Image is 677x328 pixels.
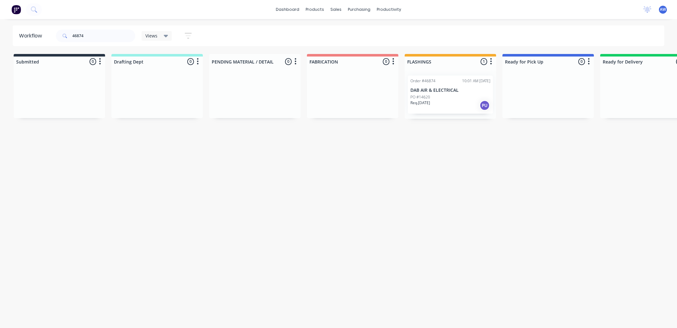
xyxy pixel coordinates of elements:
div: Order #46874 [410,78,435,84]
div: Workflow [19,32,45,40]
div: Order #4687410:01 AM [DATE]DAB AIR & ELECTRICALPO #14620Req.[DATE]PU [408,76,493,114]
div: products [302,5,327,14]
div: productivity [374,5,404,14]
p: Req. [DATE] [410,100,430,106]
img: Factory [11,5,21,14]
span: Views [145,32,157,39]
p: PO #14620 [410,94,430,100]
input: Search for orders... [72,30,135,42]
div: 10:01 AM [DATE] [462,78,490,84]
p: DAB AIR & ELECTRICAL [410,88,490,93]
div: purchasing [345,5,374,14]
a: dashboard [273,5,302,14]
div: PU [480,100,490,110]
div: sales [327,5,345,14]
span: AW [660,7,666,12]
